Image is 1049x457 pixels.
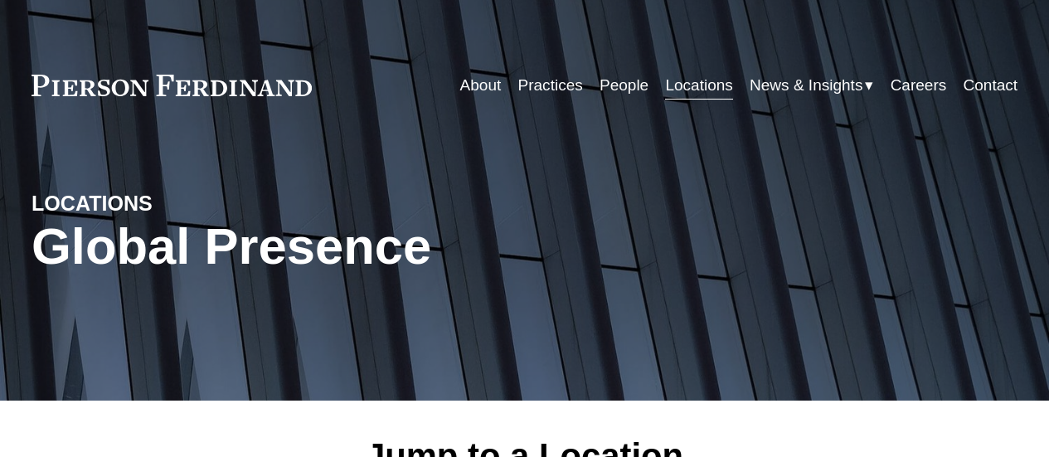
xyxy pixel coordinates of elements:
a: About [460,70,502,101]
span: News & Insights [750,71,862,100]
a: Practices [518,70,583,101]
a: Contact [964,70,1018,101]
a: Careers [891,70,947,101]
h1: Global Presence [32,217,689,275]
h4: LOCATIONS [32,191,278,217]
a: People [600,70,648,101]
a: Locations [665,70,732,101]
a: folder dropdown [750,70,873,101]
